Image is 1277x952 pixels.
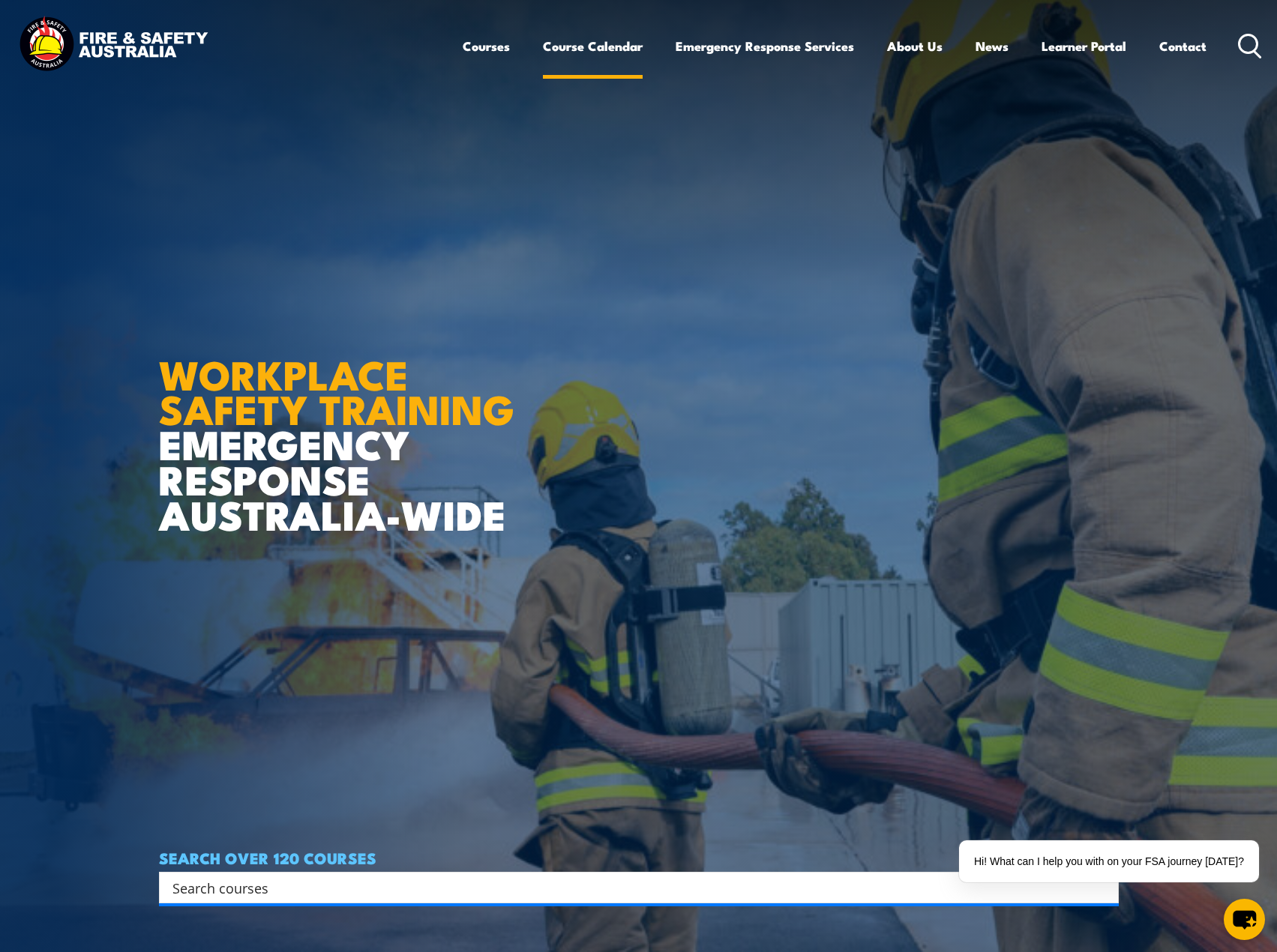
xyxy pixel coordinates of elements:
[543,26,643,66] a: Course Calendar
[175,877,1089,898] form: Search form
[463,26,510,66] a: Courses
[887,26,943,66] a: About Us
[1042,26,1126,66] a: Learner Portal
[676,26,854,66] a: Emergency Response Services
[159,342,514,439] strong: WORKPLACE SAFETY TRAINING
[1224,899,1265,940] button: chat-button
[172,876,1086,899] input: Search input
[976,26,1009,66] a: News
[1159,26,1207,66] a: Contact
[159,319,526,531] h1: EMERGENCY RESPONSE AUSTRALIA-WIDE
[159,849,1119,866] h4: SEARCH OVER 120 COURSES
[959,840,1259,882] div: Hi! What can I help you with on your FSA journey [DATE]?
